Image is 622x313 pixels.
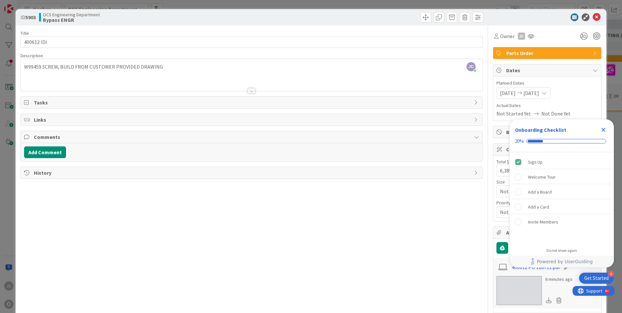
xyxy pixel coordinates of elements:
div: 9+ [33,3,36,8]
span: [DATE] [500,89,516,97]
div: Add a Board is incomplete. [512,185,611,199]
div: Open Get Started checklist, remaining modules: 4 [579,273,614,284]
div: Welcome Tour is incomplete. [512,170,611,184]
span: Not Started Yet [496,110,531,117]
div: 20% [515,138,524,144]
button: Add Comment [24,146,66,158]
span: Support [14,1,30,9]
span: Block [506,128,589,136]
div: Add a Card [528,203,549,211]
div: 4 [608,271,614,277]
div: Invite Members [528,218,558,226]
span: Not Set [500,208,583,217]
a: Powered by UserGuiding [513,256,611,267]
b: Bypass ENGR [43,17,100,22]
div: Checklist progress: 20% [515,138,609,144]
div: Download [545,296,552,305]
span: Planned Dates [496,80,598,87]
div: Invite Members is incomplete. [512,215,611,229]
span: Comments [34,133,471,141]
span: Owner [500,32,515,40]
div: Add a Card is incomplete. [512,200,611,214]
div: Close Checklist [598,125,609,135]
span: Description [20,53,43,59]
span: Custom Fields [506,145,589,153]
span: Attachments [506,229,589,237]
span: Links [34,116,471,124]
span: Tasks [34,99,471,106]
div: Footer [510,256,614,267]
div: 6 minutes ago [545,276,573,283]
span: Parts Order [506,49,589,57]
span: OCS Engineering Department [43,12,100,17]
span: Actual Dates [496,102,598,109]
span: JC [466,62,476,71]
div: Priority [496,200,598,205]
div: Size [496,180,598,184]
div: JC [518,33,525,40]
div: Sign Up [528,158,543,166]
p: W99459 SCREW, BUILD FROM CUSTOMER PROVIDED DRAWING [24,63,479,71]
div: Add a Board [528,188,552,196]
div: Checklist Container [510,119,614,267]
label: Total $ [496,159,509,165]
span: [DATE] [523,89,539,97]
span: Not Set [500,187,583,196]
span: Powered by UserGuiding [537,258,593,265]
span: Dates [506,66,589,74]
label: Title [20,30,29,36]
div: Sign Up is complete. [512,155,611,169]
b: 5903 [25,14,36,20]
div: Onboarding Checklist [515,126,566,134]
div: Welcome Tour [528,173,556,181]
div: Do not show again [547,248,577,253]
input: type card name here... [20,36,483,48]
span: Not Done Yet [541,110,571,117]
div: Checklist items [510,152,614,244]
span: ID [20,13,36,21]
span: History [34,169,471,177]
div: Get Started [584,275,609,281]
